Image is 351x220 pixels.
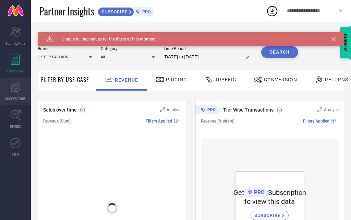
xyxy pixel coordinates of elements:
span: FWD [12,152,19,157]
span: Filters Applied [303,119,329,124]
span: Get [233,188,244,197]
span: Analyse [324,107,339,112]
span: Unable to load values for the filters at this moment. [53,37,157,42]
span: Sales over time [43,107,77,113]
span: Time Period [164,46,253,51]
span: | [338,119,339,124]
a: SUBSCRIBE [251,206,289,220]
span: Filters Applied [146,119,172,124]
span: SUGGESTIONS [5,96,26,101]
span: Traffic [215,77,236,82]
span: SUBSCRIBE [98,9,129,14]
span: Conversion [264,77,297,82]
span: Filter By Use-Case [41,76,89,84]
span: Analyse [167,107,181,112]
span: Category [101,46,155,51]
span: Tier Wise Transactions [223,107,274,113]
a: SUBSCRIBEPRO [98,5,154,16]
span: TRENDS [10,124,21,129]
span: SUBSCRIBE [254,213,282,218]
span: Revenue (% share) [201,119,234,124]
span: Partner Insights [39,4,94,18]
span: Brand [38,46,92,51]
span: SYSTEM WORKSPACE [38,32,85,38]
span: PRO [252,189,265,196]
span: WORKSPACE [6,68,25,73]
span: Revenue (Sum) [43,119,71,124]
span: to view this data [244,197,295,206]
svg: Zoom [317,107,322,112]
span: | [180,119,181,124]
div: Open download list [266,5,278,17]
span: SCORECARDS [5,40,26,46]
div: Premium [195,105,221,116]
span: Subscription [268,188,306,197]
span: Returns [325,77,348,82]
button: Search [261,46,298,58]
span: Pricing [166,77,187,82]
span: Revenue [115,77,138,83]
span: PRO [141,9,151,14]
input: Select time period [164,53,253,61]
svg: Zoom [160,107,165,112]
